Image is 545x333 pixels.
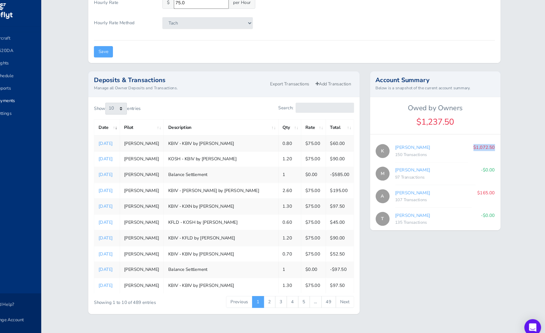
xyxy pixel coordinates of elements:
[278,289,289,300] a: 2
[129,107,149,118] select: Showentries
[184,183,291,197] td: KBIV - [PERSON_NAME] by [PERSON_NAME]
[479,189,495,195] p: $165.00
[313,257,336,272] td: $0.00
[184,123,291,138] th: Description: activate to sort column ascending
[8,306,60,317] span: Change Account
[291,227,313,242] td: 1.20
[288,289,300,300] a: 3
[482,210,495,217] p: -$0.00
[122,187,136,193] a: [DATE]
[118,54,136,65] input: Save
[142,153,184,168] td: [PERSON_NAME]
[184,138,291,153] td: KBIV - KBIV by [PERSON_NAME]
[122,217,136,223] a: [DATE]
[383,83,495,89] h2: Account Summary
[122,247,136,253] a: [DATE]
[310,289,321,300] a: 5
[122,172,136,178] a: [DATE]
[142,198,184,212] td: [PERSON_NAME]
[12,99,62,111] span: Payments
[118,289,215,299] div: Showing 1 to 10 of 489 entries
[332,289,346,300] a: 49
[12,88,62,99] span: Reports
[118,90,281,96] small: Manage all Owner Deposits and Transactions.
[336,183,362,197] td: $195.00
[291,257,313,272] td: 1
[118,83,281,89] h2: Deposits & Transactions
[184,272,291,287] td: KBIV - KBIV by [PERSON_NAME]
[313,168,336,183] td: $0.00
[345,289,363,300] a: Next
[291,107,362,117] label: Search:
[336,153,362,168] td: $90.00
[313,138,336,153] td: $75.00
[401,196,473,202] div: 107 Transactions
[475,146,495,153] p: $1,072.50
[291,212,313,227] td: 0.60
[383,189,396,202] span: A
[401,147,434,152] a: [PERSON_NAME]
[291,168,313,183] td: 1
[313,183,336,197] td: $75.00
[21,11,42,31] img: coflyt logo
[401,174,477,181] div: 97 Transactions
[8,291,60,303] span: Need Help?
[336,138,362,153] td: $60.00
[336,227,362,242] td: $90.00
[336,257,362,272] td: -$97.50
[401,217,477,223] div: 135 Transactions
[118,123,142,138] th: Date: activate to sort column ascending
[336,242,362,257] td: $52.50
[378,119,500,131] div: $1,237.50
[523,311,538,326] div: Open Intercom Messenger
[383,146,396,159] span: K
[313,212,336,227] td: $75.00
[142,212,184,227] td: [PERSON_NAME]
[336,168,362,183] td: -$585.00
[184,257,291,272] td: Balance Settlement
[401,189,434,195] a: [PERSON_NAME]
[313,272,336,287] td: $75.00
[142,242,184,257] td: [PERSON_NAME]
[378,109,500,116] h5: Owed by Owners
[313,123,336,138] th: Rate: activate to sort column ascending
[184,212,291,227] td: KFLD - KOSH by [PERSON_NAME]
[184,168,291,183] td: Balance Settlement
[142,138,184,153] td: [PERSON_NAME]
[383,167,396,181] span: M
[122,143,136,149] a: [DATE]
[184,153,291,168] td: KOSH - KBIV by [PERSON_NAME]
[12,76,62,88] span: Schedule
[122,276,136,282] a: [DATE]
[383,210,396,223] span: T
[482,167,495,174] p: -$0.00
[184,227,291,242] td: KBIV - KFLD by [PERSON_NAME]
[142,272,184,287] td: [PERSON_NAME]
[12,52,62,64] span: N620DA
[336,212,362,227] td: $45.00
[336,123,362,138] th: Total: activate to sort column ascending
[122,261,136,267] a: [DATE]
[142,168,184,183] td: [PERSON_NAME]
[313,242,336,257] td: $75.00
[401,210,434,216] a: [PERSON_NAME]
[336,272,362,287] td: $97.50
[184,242,291,257] td: KBIV - KBIV by [PERSON_NAME]
[313,198,336,212] td: $75.00
[12,64,62,76] span: Flights
[313,153,336,168] td: $75.00
[401,168,434,174] a: [PERSON_NAME]
[182,8,193,19] span: $
[281,85,323,95] a: Export Transactions
[122,202,136,208] a: [DATE]
[12,41,62,52] span: Aircraft
[383,90,495,96] small: Below is a snapshot of the current account summary.
[299,289,310,300] a: 4
[142,123,184,138] th: Pilot: activate to sort column ascending
[291,272,313,287] td: 1.30
[267,289,278,300] a: 1
[118,107,162,118] label: Show entries
[336,198,362,212] td: $97.50
[142,257,184,272] td: [PERSON_NAME]
[323,85,363,95] a: Add Transaction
